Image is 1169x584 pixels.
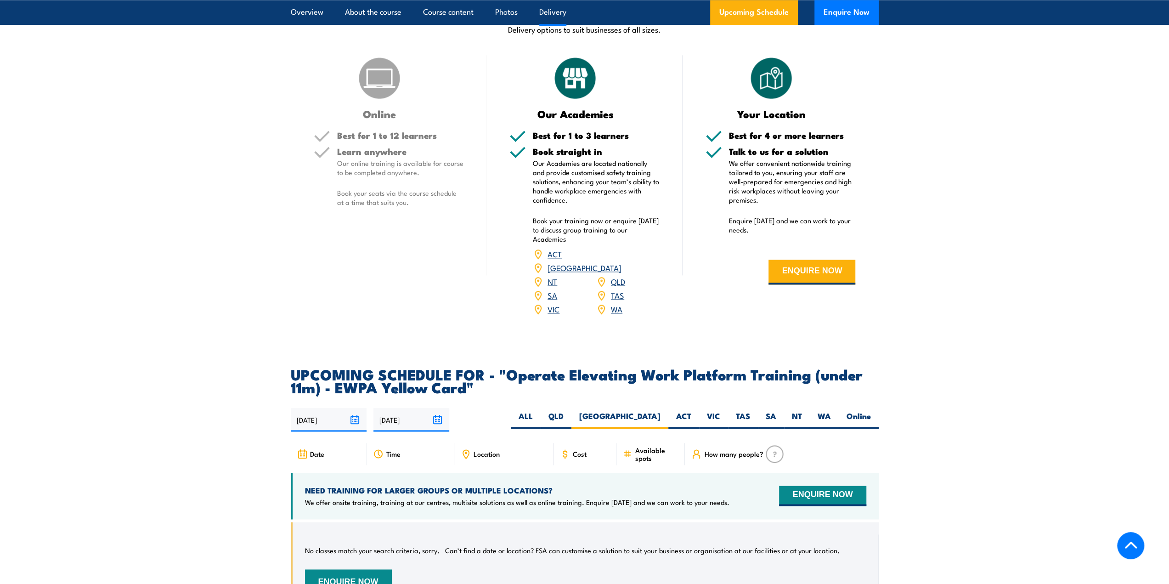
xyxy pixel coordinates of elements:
[445,546,840,555] p: Can’t find a date or location? FSA can customise a solution to suit your business or organisation...
[291,408,367,431] input: From date
[548,248,562,259] a: ACT
[291,24,879,34] p: Delivery options to suit businesses of all sizes.
[768,260,855,284] button: ENQUIRE NOW
[533,131,660,140] h5: Best for 1 to 3 learners
[729,147,856,156] h5: Talk to us for a solution
[611,276,625,287] a: QLD
[784,411,810,429] label: NT
[729,159,856,204] p: We offer convenient nationwide training tailored to you, ensuring your staff are well-prepared fo...
[533,216,660,244] p: Book your training now or enquire [DATE] to discuss group training to our Academies
[337,159,464,177] p: Our online training is available for course to be completed anywhere.
[548,262,621,273] a: [GEOGRAPHIC_DATA]
[729,131,856,140] h5: Best for 4 or more learners
[839,411,879,429] label: Online
[810,411,839,429] label: WA
[571,411,668,429] label: [GEOGRAPHIC_DATA]
[474,450,500,458] span: Location
[314,108,446,119] h3: Online
[611,303,622,314] a: WA
[509,108,641,119] h3: Our Academies
[291,368,879,393] h2: UPCOMING SCHEDULE FOR - "Operate Elevating Work Platform Training (under 11m) - EWPA Yellow Card"
[305,485,729,495] h4: NEED TRAINING FOR LARGER GROUPS OR MULTIPLE LOCATIONS?
[779,486,866,506] button: ENQUIRE NOW
[310,450,324,458] span: Date
[548,289,557,301] a: SA
[337,131,464,140] h5: Best for 1 to 12 learners
[337,147,464,156] h5: Learn anywhere
[573,450,587,458] span: Cost
[533,159,660,204] p: Our Academies are located nationally and provide customised safety training solutions, enhancing ...
[337,188,464,207] p: Book your seats via the course schedule at a time that suits you.
[706,108,837,119] h3: Your Location
[541,411,571,429] label: QLD
[635,446,678,462] span: Available spots
[704,450,763,458] span: How many people?
[729,216,856,234] p: Enquire [DATE] and we can work to your needs.
[728,411,758,429] label: TAS
[699,411,728,429] label: VIC
[511,411,541,429] label: ALL
[305,498,729,507] p: We offer onsite training, training at our centres, multisite solutions as well as online training...
[386,450,401,458] span: Time
[373,408,449,431] input: To date
[758,411,784,429] label: SA
[668,411,699,429] label: ACT
[611,289,624,301] a: TAS
[533,147,660,156] h5: Book straight in
[548,303,559,314] a: VIC
[305,546,440,555] p: No classes match your search criteria, sorry.
[548,276,557,287] a: NT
